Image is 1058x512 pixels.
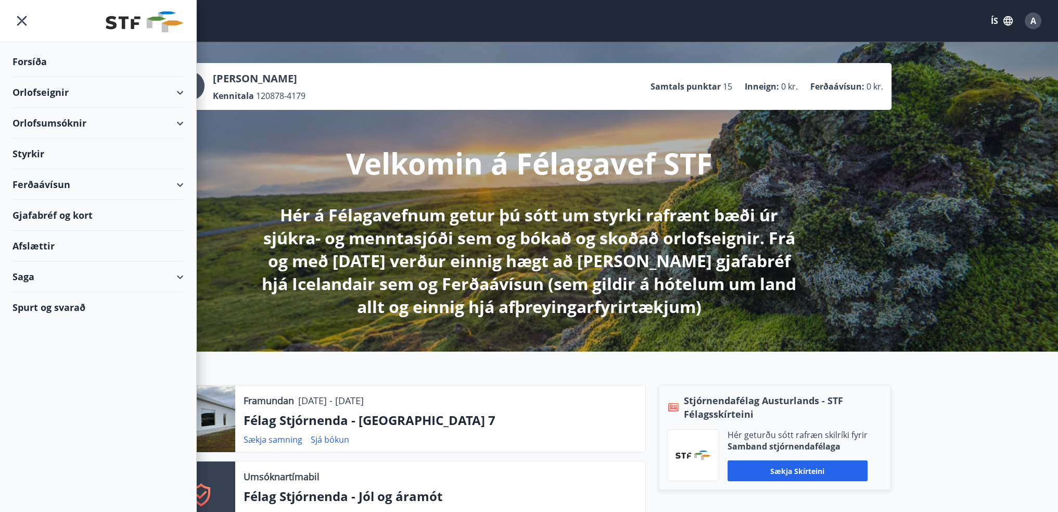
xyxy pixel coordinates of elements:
p: Velkomin á Félagavef STF [346,143,712,183]
p: Umsóknartímabil [244,470,320,483]
div: Afslættir [12,231,184,261]
p: Inneign : [745,81,779,92]
p: Hér geturðu sótt rafræn skilríki fyrir [728,429,868,441]
span: Stjórnendafélag Austurlands - STF Félagsskírteini [684,394,883,421]
span: A [1030,15,1036,27]
div: Ferðaávísun [12,169,184,200]
p: Hér á Félagavefnum getur þú sótt um styrki rafrænt bæði úr sjúkra- og menntasjóði sem og bókað og... [254,204,804,318]
p: Félag Stjórnenda - Jól og áramót [244,488,637,505]
div: Forsíða [12,46,184,77]
div: Styrkir [12,139,184,169]
div: Gjafabréf og kort [12,200,184,231]
p: Ferðaávísun : [810,81,864,92]
a: Sækja samning [244,434,302,445]
button: menu [12,11,31,30]
p: Framundan [244,394,294,407]
p: Kennitala [213,90,254,102]
div: Orlofsumsóknir [12,108,184,139]
a: Sjá bókun [311,434,349,445]
p: [PERSON_NAME] [213,71,305,86]
div: Orlofseignir [12,77,184,108]
p: Félag Stjórnenda - [GEOGRAPHIC_DATA] 7 [244,411,637,429]
span: 120878-4179 [256,90,305,102]
div: Saga [12,261,184,292]
img: vjCaq2fThgY3EUYqSgpjEiBg6WP39ov69hlhuPVN.png [675,451,711,460]
button: ÍS [985,11,1018,30]
button: A [1021,8,1046,33]
img: union_logo [106,11,184,32]
span: 15 [723,81,732,92]
button: Sækja skírteini [728,460,868,481]
span: 0 kr. [781,81,798,92]
div: Spurt og svarað [12,292,184,322]
span: 0 kr. [866,81,883,92]
p: [DATE] - [DATE] [298,394,364,407]
p: Samband stjórnendafélaga [728,441,868,452]
p: Samtals punktar [651,81,721,92]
